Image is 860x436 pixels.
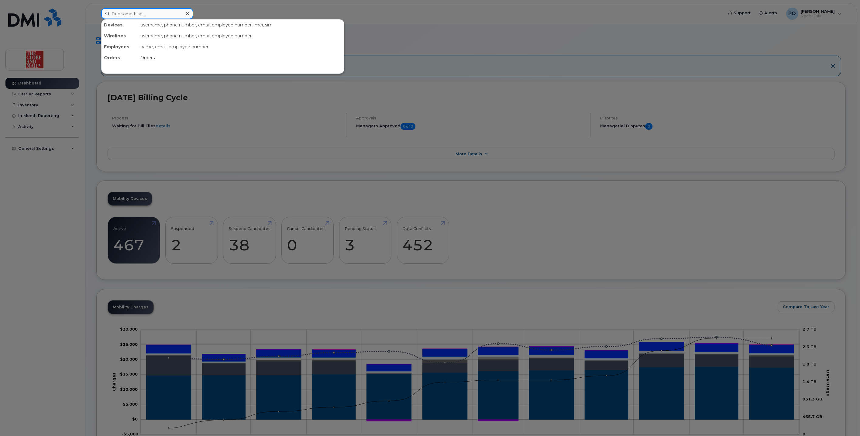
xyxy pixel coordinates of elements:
div: Wirelines [101,30,138,41]
div: Orders [138,52,344,63]
div: username, phone number, email, employee number, imei, sim [138,19,344,30]
div: Devices [101,19,138,30]
div: Orders [101,52,138,63]
div: name, email, employee number [138,41,344,52]
div: username, phone number, email, employee number [138,30,344,41]
div: Employees [101,41,138,52]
